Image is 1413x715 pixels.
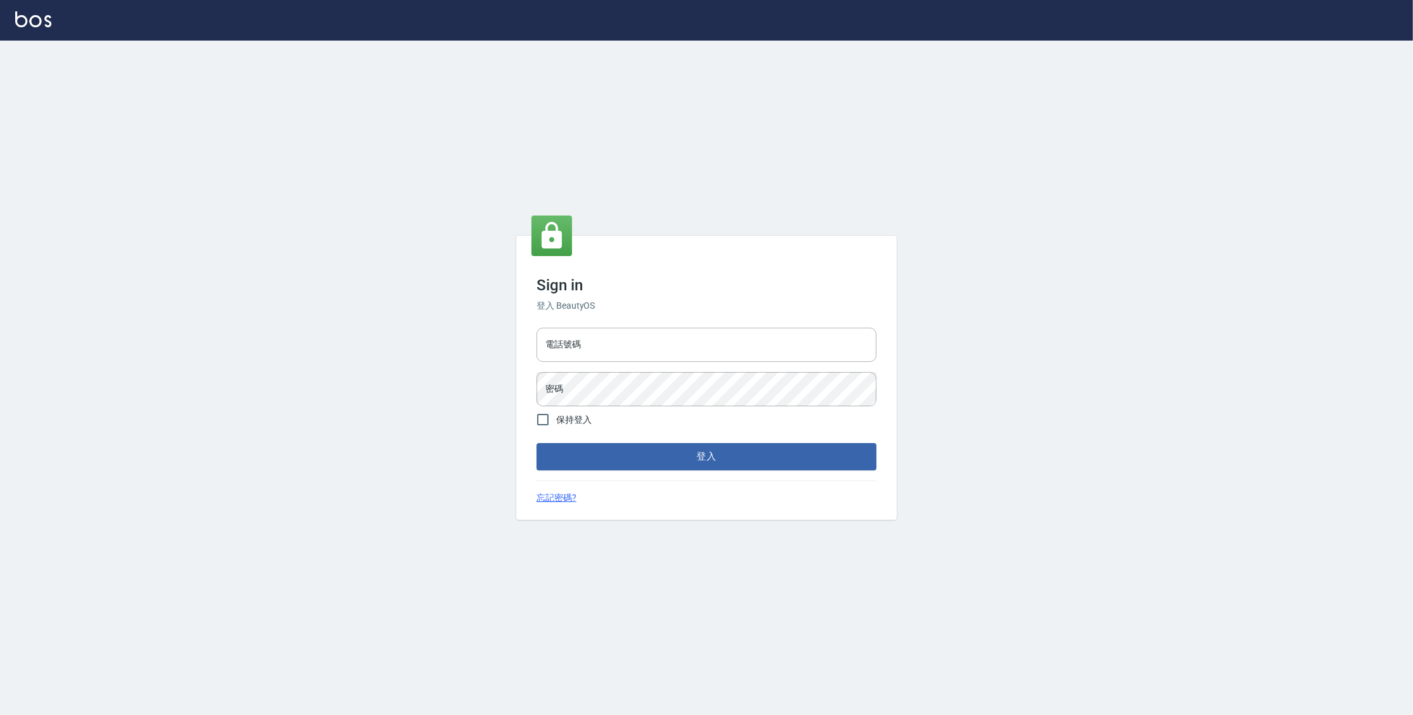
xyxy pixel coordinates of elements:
h3: Sign in [537,276,876,294]
span: 保持登入 [556,413,592,427]
a: 忘記密碼? [537,491,576,505]
img: Logo [15,11,51,27]
button: 登入 [537,443,876,470]
h6: 登入 BeautyOS [537,299,876,312]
